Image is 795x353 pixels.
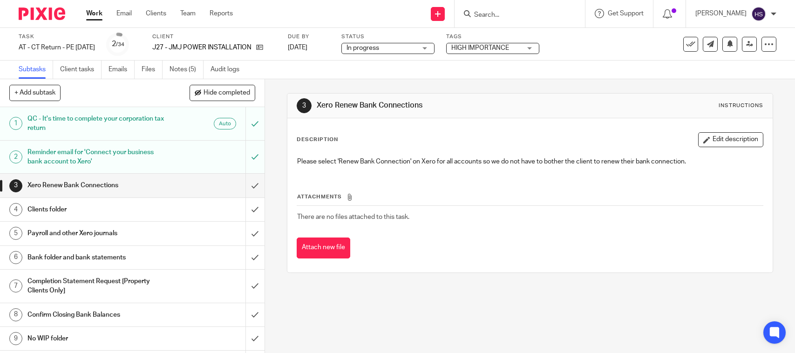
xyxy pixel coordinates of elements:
[695,9,747,18] p: [PERSON_NAME]
[297,136,338,143] p: Description
[142,61,163,79] a: Files
[288,44,307,51] span: [DATE]
[109,61,135,79] a: Emails
[9,332,22,345] div: 9
[27,308,167,322] h1: Confirm Closing Bank Balances
[297,157,762,166] p: Please select 'Renew Bank Connection' on Xero for all accounts so we do not have to bother the cl...
[297,194,342,199] span: Attachments
[27,274,167,298] h1: Completion Statement Request [Property Clients Only]
[9,117,22,130] div: 1
[152,33,276,41] label: Client
[112,39,124,49] div: 2
[86,9,102,18] a: Work
[751,7,766,21] img: svg%3E
[211,61,246,79] a: Audit logs
[446,33,539,41] label: Tags
[9,85,61,101] button: + Add subtask
[9,203,22,216] div: 4
[9,279,22,292] div: 7
[27,203,167,217] h1: Clients folder
[288,33,330,41] label: Due by
[116,42,124,47] small: /34
[9,227,22,240] div: 5
[152,43,251,52] p: J27 - JMJ POWER INSTALLATION LTD
[210,9,233,18] a: Reports
[180,9,196,18] a: Team
[170,61,204,79] a: Notes (5)
[9,251,22,264] div: 6
[473,11,557,20] input: Search
[204,89,250,97] span: Hide completed
[698,132,763,147] button: Edit description
[214,118,236,129] div: Auto
[27,332,167,346] h1: No WIP folder
[9,179,22,192] div: 3
[27,178,167,192] h1: Xero Renew Bank Connections
[297,98,312,113] div: 3
[341,33,435,41] label: Status
[146,9,166,18] a: Clients
[19,43,95,52] div: AT - CT Return - PE 30-11-2024
[19,43,95,52] div: AT - CT Return - PE [DATE]
[297,238,350,258] button: Attach new file
[27,145,167,169] h1: Reminder email for 'Connect your business bank account to Xero'
[27,226,167,240] h1: Payroll and other Xero journals
[27,112,167,136] h1: QC - It's time to complete your corporation tax return
[608,10,644,17] span: Get Support
[9,308,22,321] div: 8
[60,61,102,79] a: Client tasks
[9,150,22,163] div: 2
[347,45,379,51] span: In progress
[27,251,167,265] h1: Bank folder and bank statements
[190,85,255,101] button: Hide completed
[451,45,509,51] span: HIGH IMPORTANCE
[116,9,132,18] a: Email
[19,61,53,79] a: Subtasks
[19,7,65,20] img: Pixie
[19,33,95,41] label: Task
[317,101,550,110] h1: Xero Renew Bank Connections
[297,214,409,220] span: There are no files attached to this task.
[719,102,763,109] div: Instructions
